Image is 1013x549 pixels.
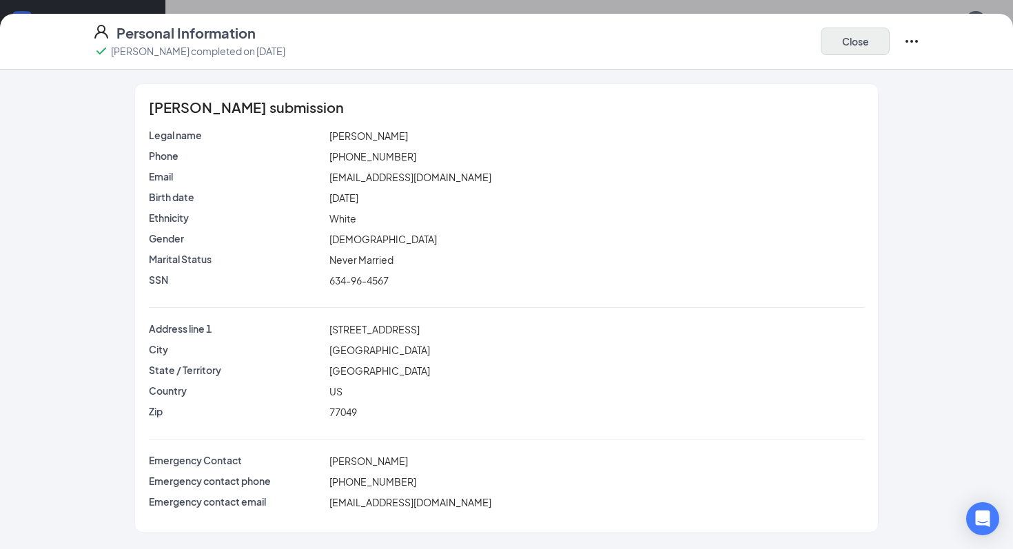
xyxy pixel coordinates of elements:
p: Email [149,169,324,183]
p: Emergency Contact [149,453,324,467]
svg: Checkmark [93,43,110,59]
span: White [329,212,356,225]
p: Emergency contact phone [149,474,324,488]
span: 634-96-4567 [329,274,389,287]
span: [PERSON_NAME] submission [149,101,344,114]
span: 77049 [329,406,357,418]
p: Country [149,384,324,397]
span: [DATE] [329,191,358,204]
p: [PERSON_NAME] completed on [DATE] [111,44,285,58]
span: [GEOGRAPHIC_DATA] [329,364,430,377]
div: Open Intercom Messenger [966,502,999,535]
button: Close [821,28,890,55]
p: Phone [149,149,324,163]
p: Emergency contact email [149,495,324,508]
span: [DEMOGRAPHIC_DATA] [329,233,437,245]
span: [EMAIL_ADDRESS][DOMAIN_NAME] [329,171,491,183]
p: Address line 1 [149,322,324,335]
p: Legal name [149,128,324,142]
span: [PERSON_NAME] [329,455,408,467]
span: [PHONE_NUMBER] [329,150,416,163]
svg: Ellipses [903,33,920,50]
p: Birth date [149,190,324,204]
span: [GEOGRAPHIC_DATA] [329,344,430,356]
h4: Personal Information [116,23,256,43]
p: Ethnicity [149,211,324,225]
svg: User [93,23,110,40]
span: [PHONE_NUMBER] [329,475,416,488]
p: State / Territory [149,363,324,377]
p: Zip [149,404,324,418]
span: [PERSON_NAME] [329,130,408,142]
span: Never Married [329,253,393,266]
p: Gender [149,231,324,245]
p: City [149,342,324,356]
p: Marital Status [149,252,324,266]
p: SSN [149,273,324,287]
span: [STREET_ADDRESS] [329,323,420,335]
span: US [329,385,342,397]
span: [EMAIL_ADDRESS][DOMAIN_NAME] [329,496,491,508]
